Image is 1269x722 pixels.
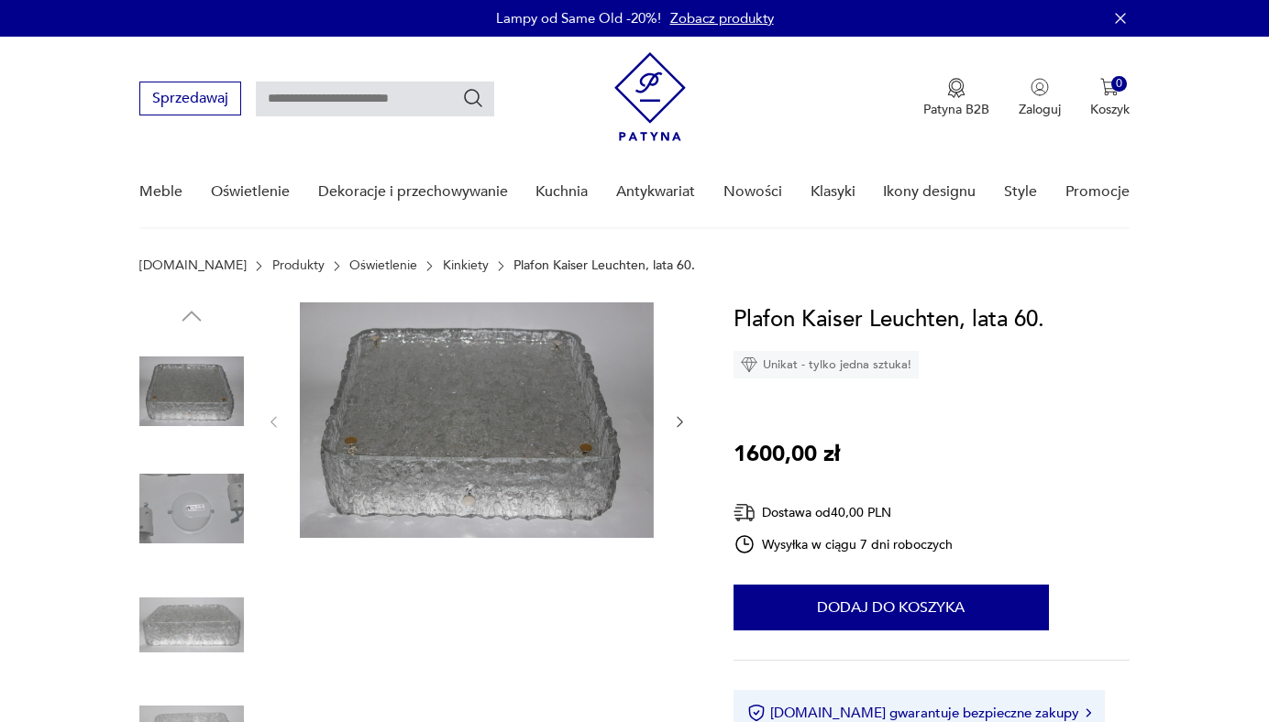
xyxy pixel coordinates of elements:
[1004,157,1037,227] a: Style
[923,101,989,118] p: Patyna B2B
[139,339,244,443] img: Zdjęcie produktu Plafon Kaiser Leuchten, lata 60.
[272,258,325,273] a: Produkty
[211,157,290,227] a: Oświetlenie
[723,157,782,227] a: Nowości
[1031,78,1049,96] img: Ikonka użytkownika
[1090,101,1130,118] p: Koszyk
[139,258,247,273] a: [DOMAIN_NAME]
[513,258,695,273] p: Plafon Kaiser Leuchten, lata 60.
[1100,78,1119,96] img: Ikona koszyka
[670,9,774,27] a: Zobacz produkty
[747,704,766,722] img: Ikona certyfikatu
[462,87,484,109] button: Szukaj
[811,157,855,227] a: Klasyki
[747,704,1091,722] button: [DOMAIN_NAME] gwarantuje bezpieczne zakupy
[734,501,954,524] div: Dostawa od 40,00 PLN
[1111,76,1127,92] div: 0
[349,258,417,273] a: Oświetlenie
[614,52,686,141] img: Patyna - sklep z meblami i dekoracjami vintage
[734,302,1044,337] h1: Plafon Kaiser Leuchten, lata 60.
[300,302,654,538] img: Zdjęcie produktu Plafon Kaiser Leuchten, lata 60.
[741,356,757,373] img: Ikona diamentu
[443,258,489,273] a: Kinkiety
[923,78,989,118] a: Ikona medaluPatyna B2B
[883,157,976,227] a: Ikony designu
[139,456,244,561] img: Zdjęcie produktu Plafon Kaiser Leuchten, lata 60.
[1086,708,1091,717] img: Ikona strzałki w prawo
[947,78,966,98] img: Ikona medalu
[1019,101,1061,118] p: Zaloguj
[923,78,989,118] button: Patyna B2B
[139,93,241,106] a: Sprzedawaj
[734,585,1049,630] button: Dodaj do koszyka
[1065,157,1130,227] a: Promocje
[1019,78,1061,118] button: Zaloguj
[496,9,661,27] p: Lampy od Same Old -20%!
[734,533,954,555] div: Wysyłka w ciągu 7 dni roboczych
[535,157,588,227] a: Kuchnia
[616,157,695,227] a: Antykwariat
[139,157,182,227] a: Meble
[734,351,919,378] div: Unikat - tylko jedna sztuka!
[734,501,756,524] img: Ikona dostawy
[734,437,840,472] p: 1600,00 zł
[139,82,241,115] button: Sprzedawaj
[1090,78,1130,118] button: 0Koszyk
[318,157,508,227] a: Dekoracje i przechowywanie
[139,573,244,677] img: Zdjęcie produktu Plafon Kaiser Leuchten, lata 60.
